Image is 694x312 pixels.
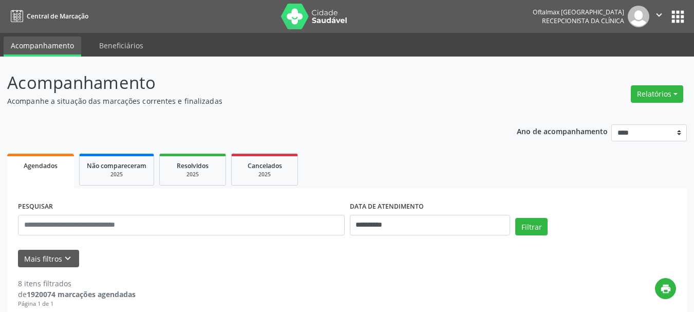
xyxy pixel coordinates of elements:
p: Acompanhamento [7,70,483,96]
p: Ano de acompanhamento [517,124,608,137]
span: Recepcionista da clínica [542,16,624,25]
strong: 1920074 marcações agendadas [27,289,136,299]
i:  [653,9,665,21]
span: Central de Marcação [27,12,88,21]
button: Mais filtroskeyboard_arrow_down [18,250,79,268]
p: Acompanhe a situação das marcações correntes e finalizadas [7,96,483,106]
span: Agendados [24,161,58,170]
label: PESQUISAR [18,199,53,215]
button: Filtrar [515,218,548,235]
i: print [660,283,671,295]
label: DATA DE ATENDIMENTO [350,199,424,215]
button: print [655,278,676,299]
span: Resolvidos [177,161,209,170]
img: img [628,6,649,27]
button: apps [669,8,687,26]
a: Acompanhamento [4,36,81,57]
button: Relatórios [631,85,683,103]
div: Página 1 de 1 [18,300,136,308]
div: 8 itens filtrados [18,278,136,289]
a: Central de Marcação [7,8,88,25]
a: Beneficiários [92,36,151,54]
div: 2025 [87,171,146,178]
span: Não compareceram [87,161,146,170]
span: Cancelados [248,161,282,170]
i: keyboard_arrow_down [62,253,73,264]
div: de [18,289,136,300]
div: 2025 [239,171,290,178]
div: 2025 [167,171,218,178]
div: Oftalmax [GEOGRAPHIC_DATA] [533,8,624,16]
button:  [649,6,669,27]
